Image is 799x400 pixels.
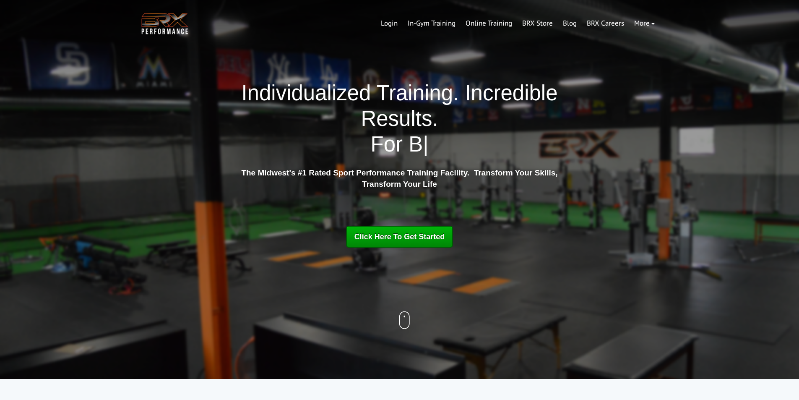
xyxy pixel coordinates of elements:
a: More [629,13,660,34]
span: | [423,132,428,156]
a: Login [376,13,403,34]
div: Navigation Menu [376,13,660,34]
img: BRX Transparent Logo-2 [140,11,190,37]
strong: The Midwest's #1 Rated Sport Performance Training Facility. Transform Your Skills, Transform Your... [241,168,557,188]
a: Click Here To Get Started [346,226,453,248]
a: Online Training [461,13,517,34]
span: Click Here To Get Started [354,233,445,241]
a: BRX Store [517,13,558,34]
a: Blog [558,13,582,34]
a: In-Gym Training [403,13,461,34]
span: For B [371,132,423,156]
h1: Individualized Training. Incredible Results. [238,80,561,157]
a: BRX Careers [582,13,629,34]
